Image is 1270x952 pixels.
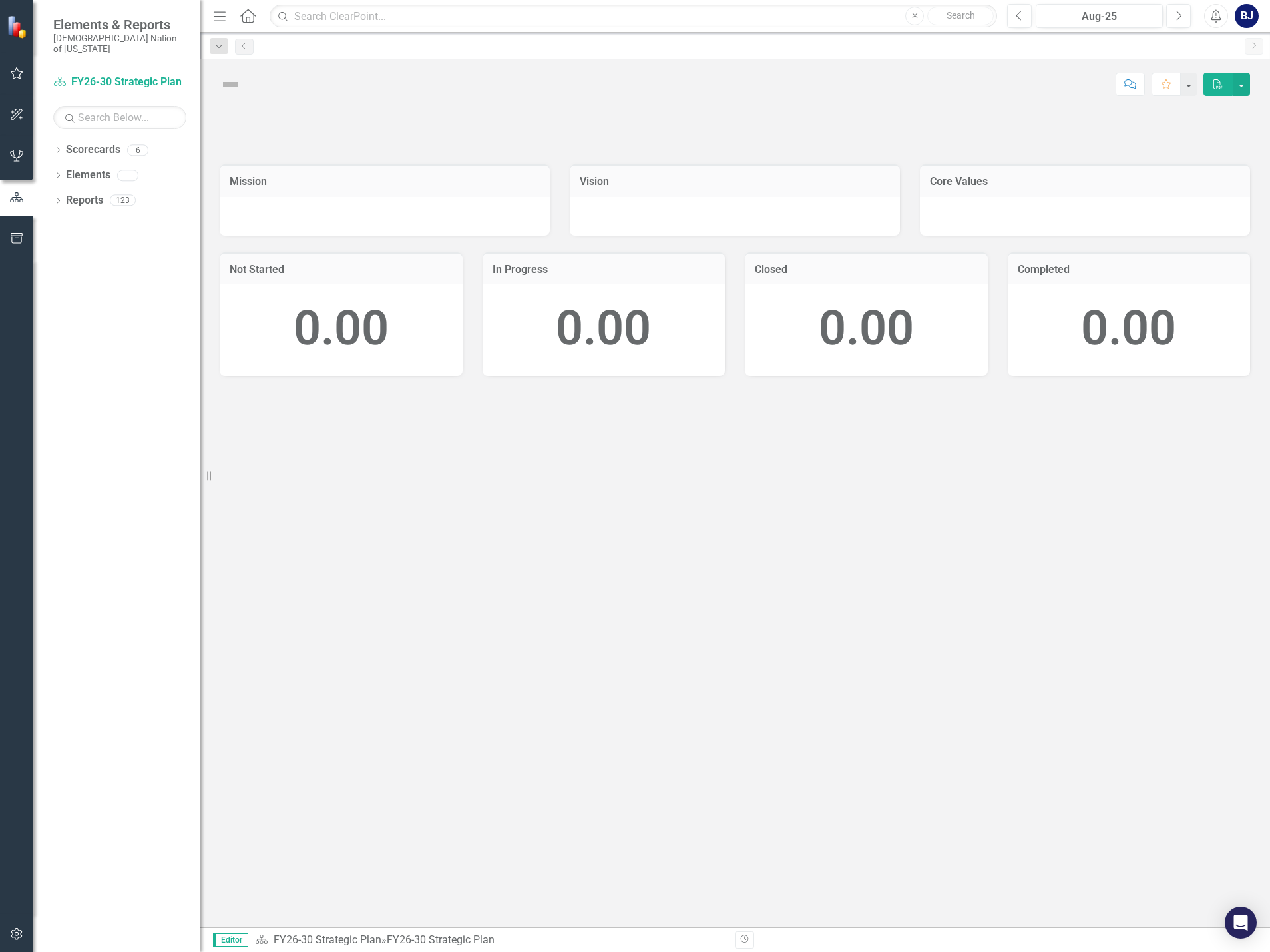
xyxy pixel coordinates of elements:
[255,933,725,948] div: »
[1036,4,1163,28] button: Aug-25
[230,176,540,188] h3: Mission
[66,193,103,208] a: Reports
[274,933,381,946] a: FY26-30 Strategic Plan
[496,294,712,363] div: 0.00
[1040,9,1158,25] div: Aug-25
[213,933,248,947] span: Editor
[127,144,148,156] div: 6
[7,15,30,39] img: ClearPoint Strategy
[53,33,186,55] small: [DEMOGRAPHIC_DATA] Nation of [US_STATE]
[930,176,1240,188] h3: Core Values
[947,10,975,21] span: Search
[270,5,997,28] input: Search ClearPoint...
[66,142,120,158] a: Scorecards
[387,933,495,946] div: FY26-30 Strategic Plan
[580,176,890,188] h3: Vision
[230,264,453,276] h3: Not Started
[493,264,716,276] h3: In Progress
[233,294,449,363] div: 0.00
[220,74,241,95] img: Not Defined
[758,294,974,363] div: 0.00
[1235,4,1259,28] button: BJ
[1021,294,1237,363] div: 0.00
[755,264,978,276] h3: Closed
[66,168,110,183] a: Elements
[53,75,186,90] a: FY26-30 Strategic Plan
[53,17,186,33] span: Elements & Reports
[53,106,186,129] input: Search Below...
[1225,907,1257,939] div: Open Intercom Messenger
[110,195,136,206] div: 123
[1018,264,1241,276] h3: Completed
[927,7,994,25] button: Search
